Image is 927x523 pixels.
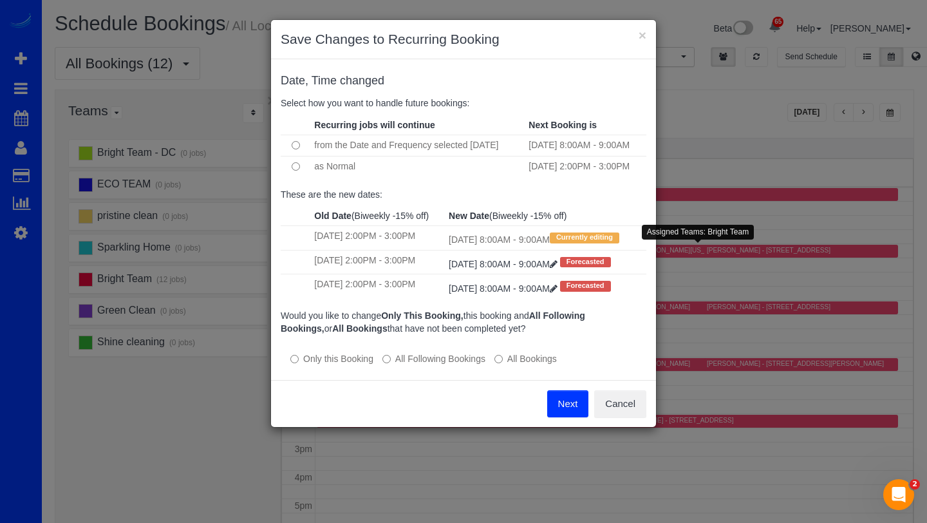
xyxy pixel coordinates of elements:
input: All Following Bookings [382,355,391,363]
span: Currently editing [550,233,619,243]
td: as Normal [311,156,525,177]
a: [DATE] 8:00AM - 9:00AM [449,259,560,269]
input: All Bookings [494,355,503,363]
div: Assigned Teams: Bright Team [642,225,754,240]
td: from the Date and Frequency selected [DATE] [311,135,525,156]
span: Date, Time [281,74,337,87]
button: × [639,28,646,42]
label: All bookings that have not been completed yet will be changed. [494,352,557,365]
label: All other bookings in the series will remain the same. [290,352,373,365]
b: All Bookings [332,323,388,334]
td: [DATE] 2:00PM - 3:00PM [311,274,445,298]
h4: changed [281,75,646,88]
h3: Save Changes to Recurring Booking [281,30,646,49]
iframe: Intercom live chat [883,479,914,510]
td: [DATE] 8:00AM - 9:00AM [525,135,646,156]
strong: New Date [449,211,489,221]
strong: Recurring jobs will continue [314,120,435,130]
span: Forecasted [560,257,611,267]
th: (Biweekly -15% off) [445,206,646,226]
b: All Following Bookings, [281,310,585,334]
p: Select how you want to handle future bookings: [281,97,646,109]
td: [DATE] 8:00AM - 9:00AM [445,226,646,250]
td: [DATE] 2:00PM - 3:00PM [525,156,646,177]
button: Cancel [594,390,646,417]
a: [DATE] 8:00AM - 9:00AM [449,283,560,294]
input: Only this Booking [290,355,299,363]
button: Next [547,390,589,417]
td: [DATE] 2:00PM - 3:00PM [311,250,445,274]
th: (Biweekly -15% off) [311,206,445,226]
p: Would you like to change this booking and or that have not been completed yet? [281,309,646,335]
b: Only This Booking, [381,310,464,321]
td: [DATE] 2:00PM - 3:00PM [311,226,445,250]
p: These are the new dates: [281,188,646,201]
strong: Old Date [314,211,351,221]
strong: Next Booking is [529,120,597,130]
span: 2 [910,479,920,490]
label: This and all the bookings after it will be changed. [382,352,485,365]
span: Forecasted [560,281,611,291]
